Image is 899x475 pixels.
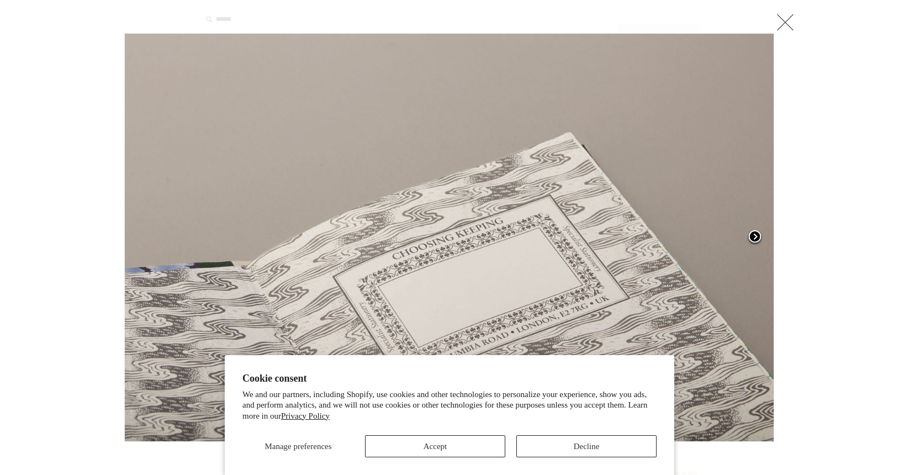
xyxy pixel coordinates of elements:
[281,411,330,420] a: Privacy Policy
[242,373,657,384] h2: Cookie consent
[242,389,657,422] p: We and our partners, including Shopify, use cookies and other technologies to personalize your ex...
[265,442,331,451] span: Manage preferences
[125,34,774,441] img: Extra-Thick "Composition Ledger" Sogara Yuzen Notebook, 1000 Cranes
[516,435,657,457] button: Decline
[365,435,505,457] button: Accept
[242,435,354,457] button: Manage preferences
